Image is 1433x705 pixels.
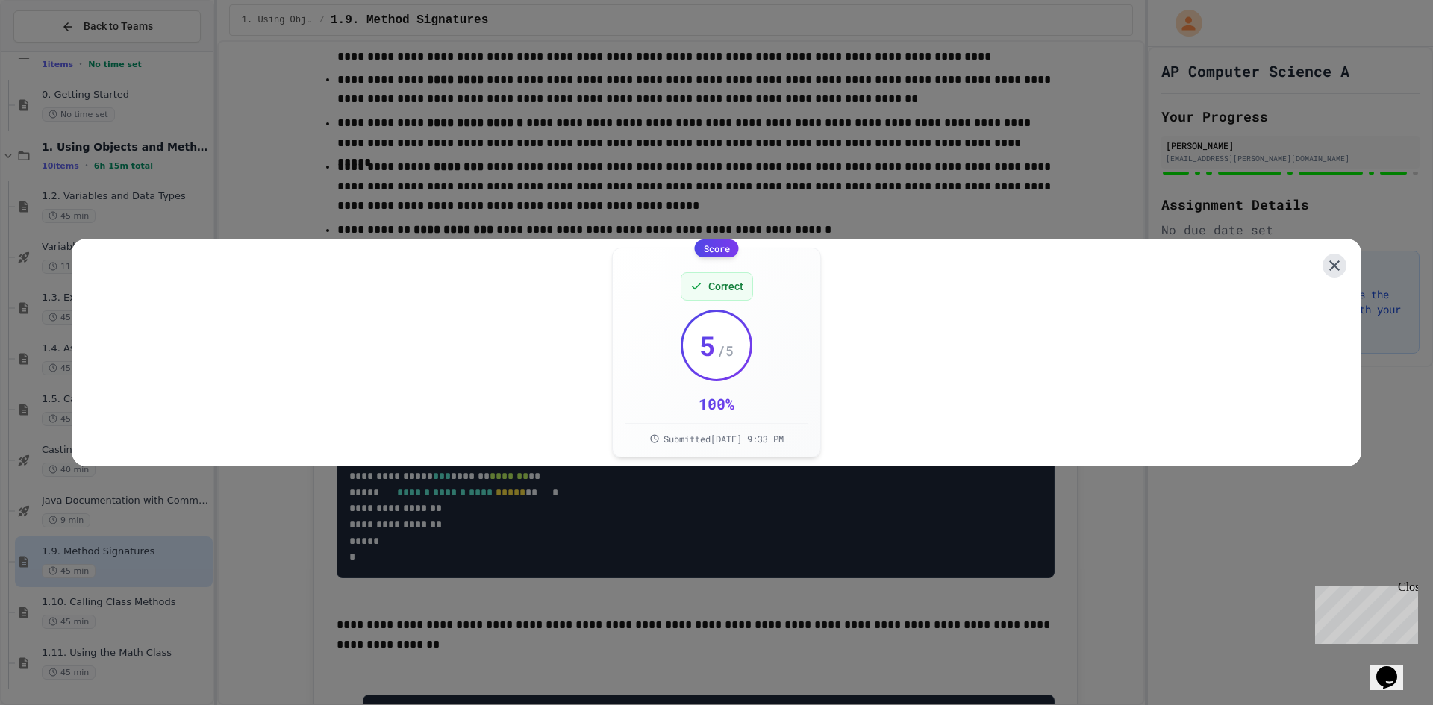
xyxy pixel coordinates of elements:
span: 5 [699,330,716,360]
div: Chat with us now!Close [6,6,103,95]
div: Score [695,239,739,257]
div: 100 % [699,393,734,414]
span: Submitted [DATE] 9:33 PM [664,433,784,445]
iframe: chat widget [1370,645,1418,690]
iframe: chat widget [1309,580,1418,644]
span: Correct [708,279,743,294]
span: / 5 [717,340,734,361]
